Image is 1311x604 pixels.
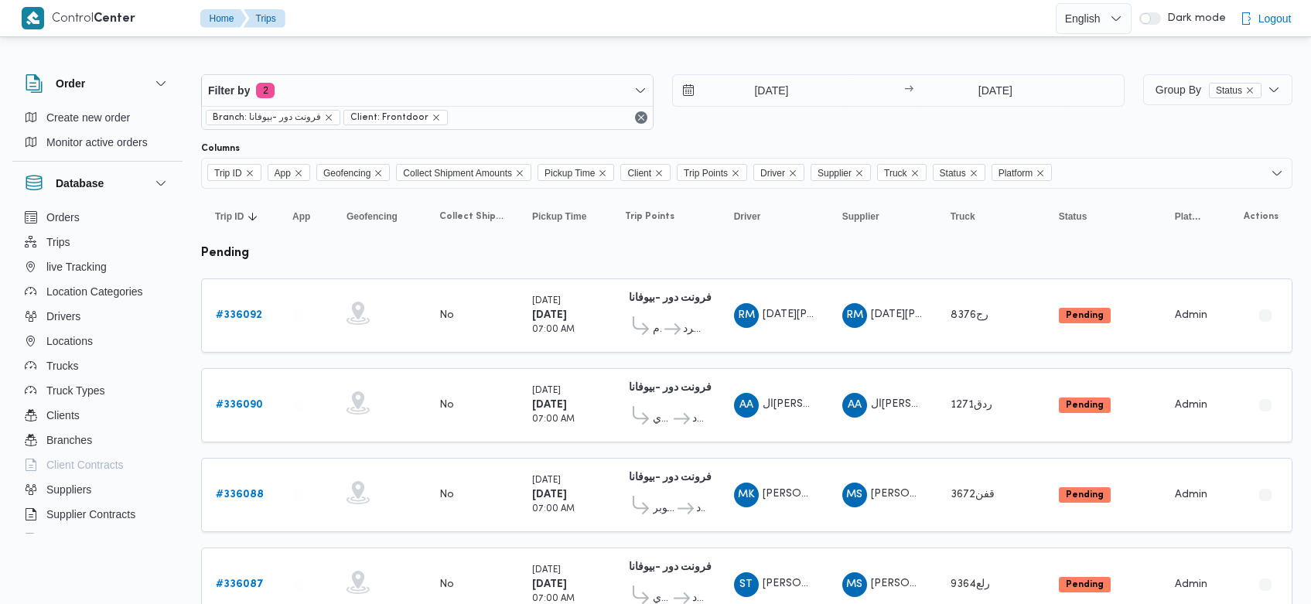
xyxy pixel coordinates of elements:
div: Mahmood Kamal Abadalghni Mahmood Ibrahem [734,483,759,507]
b: فرونت دور -بيوفانا [629,383,712,393]
button: Remove Supplier from selection in this group [855,169,864,178]
button: Client Contracts [19,452,176,477]
div: Database [12,205,183,540]
span: فرونت دور مسطرد [692,410,706,428]
span: Driver [753,164,804,181]
span: App [292,210,310,223]
span: Truck Types [46,381,104,400]
b: [DATE] [532,579,567,589]
span: [PERSON_NAME] [871,489,959,499]
span: Trip Points [677,164,747,181]
span: Trips [46,233,70,251]
small: 07:00 AM [532,415,575,424]
button: Remove Platform from selection in this group [1036,169,1045,178]
div: Muhammad Slah Abadalltaif Alshrif [842,483,867,507]
div: Alsaid Ahmad Alsaid Ibrahem [734,393,759,418]
span: Platform [999,165,1033,182]
button: Remove Truck from selection in this group [910,169,920,178]
button: Driver [728,204,821,229]
span: Status [940,165,966,182]
span: Actions [1244,210,1279,223]
button: Create new order [19,105,176,130]
span: Pending [1059,398,1111,413]
span: Drivers [46,307,80,326]
b: [DATE] [532,400,567,410]
button: remove selected entity [324,113,333,122]
button: Remove Driver from selection in this group [788,169,797,178]
button: remove selected entity [1245,86,1255,95]
span: Orders [46,208,80,227]
button: Remove Pickup Time from selection in this group [598,169,607,178]
span: رج8376 [951,310,988,320]
span: Create new order [46,108,130,127]
button: Trips [19,230,176,254]
img: X8yXhbKr1z7QwAAAABJRU5ErkJggg== [22,7,44,29]
button: Remove Status from selection in this group [969,169,978,178]
button: Branches [19,428,176,452]
button: Truck Types [19,378,176,403]
span: [PERSON_NAME] [PERSON_NAME] [763,489,942,499]
span: Trip ID; Sorted in descending order [215,210,244,223]
button: Database [25,174,170,193]
span: Platform [992,164,1053,181]
button: Order [25,74,170,93]
small: 07:00 AM [532,595,575,603]
button: Truck [944,204,1037,229]
button: Home [200,9,247,28]
button: Remove App from selection in this group [294,169,303,178]
h3: Database [56,174,104,193]
span: Trip ID [214,165,242,182]
small: [DATE] [532,476,561,485]
span: Collect Shipment Amounts [439,210,504,223]
small: 07:00 AM [532,505,575,514]
div: No [439,309,454,322]
span: Pending [1059,487,1111,503]
span: MK [738,483,755,507]
span: Truck [951,210,975,223]
button: Pickup Time [526,204,603,229]
div: Alsaid Ahmad Alsaid Ibrahem [842,393,867,418]
b: فرونت دور -بيوفانا [629,562,712,572]
div: No [439,578,454,592]
small: [DATE] [532,297,561,305]
button: Actions [1253,393,1278,418]
button: App [286,204,325,229]
button: Monitor active orders [19,130,176,155]
div: No [439,398,454,412]
button: live Tracking [19,254,176,279]
span: Devices [46,530,85,548]
span: Geofencing [347,210,398,223]
span: Dark mode [1161,12,1226,25]
span: قسم أول 6 أكتوبر [653,500,675,518]
div: Rmdhan Muhammad Muhammad Abadalamunam [734,303,759,328]
span: Driver [760,165,785,182]
span: Geofencing [323,165,370,182]
span: [PERSON_NAME] [871,578,959,589]
span: ال[PERSON_NAME] [763,399,862,409]
div: No [439,488,454,502]
button: Drivers [19,304,176,329]
span: Supplier [842,210,879,223]
b: Pending [1066,490,1104,500]
span: Branch: فرونت دور -بيوفانا [206,110,340,125]
span: Truck [877,164,927,181]
div: Saaid Throt Mahmood Radhwan [734,572,759,597]
div: Muhammad Slah Abadalltaif Alshrif [842,572,867,597]
span: Collect Shipment Amounts [403,165,512,182]
span: Status [933,164,985,181]
div: Order [12,105,183,161]
span: [PERSON_NAME] [PERSON_NAME] [763,578,942,589]
b: # 336087 [216,579,264,589]
span: ST [739,572,753,597]
button: Orders [19,205,176,230]
span: Locations [46,332,93,350]
button: Trucks [19,353,176,378]
span: Suppliers [46,480,91,499]
input: Press the down key to open a popover containing a calendar. [918,75,1072,106]
span: [DATE][PERSON_NAME] [871,309,993,319]
div: Rmdhan Muhammad Muhammad Abadalamunam [842,303,867,328]
span: رلع9364 [951,579,990,589]
span: Status [1216,84,1242,97]
button: Group ByStatusremove selected entity [1143,74,1292,105]
a: #336090 [216,396,263,415]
